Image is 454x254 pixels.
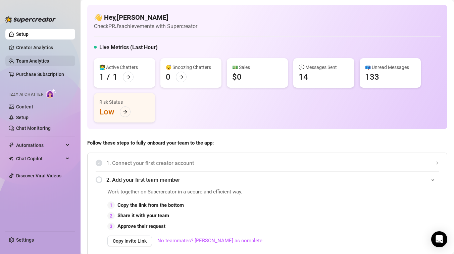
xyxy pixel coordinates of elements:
[299,72,308,82] div: 14
[365,72,379,82] div: 133
[16,58,49,64] a: Team Analytics
[16,173,61,178] a: Discover Viral Videos
[299,64,349,71] div: 💬 Messages Sent
[46,89,56,98] img: AI Chatter
[179,75,184,79] span: arrow-right
[431,178,435,182] span: expanded
[16,42,70,53] a: Creator Analytics
[431,231,447,247] div: Open Intercom Messenger
[99,72,104,82] div: 1
[123,109,128,114] span: arrow-right
[99,44,158,52] h5: Live Metrics (Last Hour)
[365,64,415,71] div: 📪 Unread Messages
[107,201,115,209] div: 1
[16,237,34,243] a: Settings
[157,237,262,245] a: No teammates? [PERSON_NAME] as complete
[113,238,147,244] span: Copy Invite Link
[16,104,33,109] a: Content
[232,64,283,71] div: 💵 Sales
[107,188,288,196] span: Work together on Supercreator in a secure and efficient way.
[87,140,214,146] strong: Follow these steps to fully onboard your team to the app:
[99,64,150,71] div: 👩‍💻 Active Chatters
[117,223,165,229] strong: Approve their request
[166,72,170,82] div: 0
[16,125,51,131] a: Chat Monitoring
[106,176,439,184] span: 2. Add your first team member
[96,155,439,171] div: 1. Connect your first creator account
[96,172,439,188] div: 2. Add your first team member
[9,156,13,161] img: Chat Copilot
[107,223,115,230] div: 3
[166,64,216,71] div: 😴 Snoozing Chatters
[106,159,439,167] span: 1. Connect your first creator account
[117,213,169,219] strong: Share it with your team
[16,140,64,151] span: Automations
[16,72,64,77] a: Purchase Subscription
[16,153,64,164] span: Chat Copilot
[126,75,131,79] span: arrow-right
[232,72,242,82] div: $0
[117,202,184,208] strong: Copy the link from the bottom
[16,31,29,37] a: Setup
[107,212,115,220] div: 2
[113,72,117,82] div: 1
[9,91,43,98] span: Izzy AI Chatter
[107,236,152,246] button: Copy Invite Link
[435,161,439,165] span: collapsed
[5,16,56,23] img: logo-BBDzfeDw.svg
[16,115,29,120] a: Setup
[9,143,14,148] span: thunderbolt
[94,22,197,30] article: Check PRJ's achievements with Supercreator
[94,13,197,22] h4: 👋 Hey, [PERSON_NAME]
[99,98,150,106] div: Risk Status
